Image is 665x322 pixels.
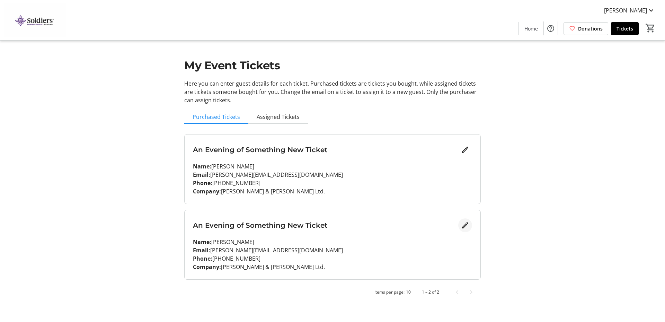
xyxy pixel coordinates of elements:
[184,285,481,299] mat-paginator: Select page
[193,171,472,179] p: [PERSON_NAME][EMAIL_ADDRESS][DOMAIN_NAME]
[193,162,472,171] p: [PERSON_NAME]
[644,22,657,34] button: Cart
[193,171,210,179] strong: Email:
[374,289,405,295] div: Items per page:
[193,238,211,246] strong: Name:
[193,145,458,155] h3: An Evening of Something New Ticket
[406,289,411,295] div: 10
[193,179,212,187] strong: Phone:
[193,188,221,195] strong: Company:
[193,163,211,170] strong: Name:
[193,220,458,230] h3: An Evening of Something New Ticket
[193,179,472,187] p: [PHONE_NUMBER]
[458,143,472,157] button: Edit
[617,25,633,32] span: Tickets
[564,22,608,35] a: Donations
[524,25,538,32] span: Home
[193,246,210,254] strong: Email:
[193,263,472,271] p: [PERSON_NAME] & [PERSON_NAME] Ltd.
[604,6,647,15] span: [PERSON_NAME]
[464,285,478,299] button: Next page
[519,22,543,35] a: Home
[598,5,661,16] button: [PERSON_NAME]
[193,254,472,263] p: [PHONE_NUMBER]
[193,255,212,262] strong: Phone:
[458,218,472,232] button: Edit
[184,57,481,74] h1: My Event Tickets
[611,22,639,35] a: Tickets
[193,114,240,120] span: Purchased Tickets
[193,238,472,246] p: [PERSON_NAME]
[578,25,603,32] span: Donations
[184,79,481,104] p: Here you can enter guest details for each ticket. Purchased tickets are tickets you bought, while...
[193,187,472,195] p: [PERSON_NAME] & [PERSON_NAME] Ltd.
[193,263,221,271] strong: Company:
[544,21,558,35] button: Help
[193,246,472,254] p: [PERSON_NAME][EMAIL_ADDRESS][DOMAIN_NAME]
[4,3,66,37] img: Orillia Soldiers' Memorial Hospital Foundation's Logo
[422,289,439,295] div: 1 – 2 of 2
[257,114,300,120] span: Assigned Tickets
[450,285,464,299] button: Previous page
